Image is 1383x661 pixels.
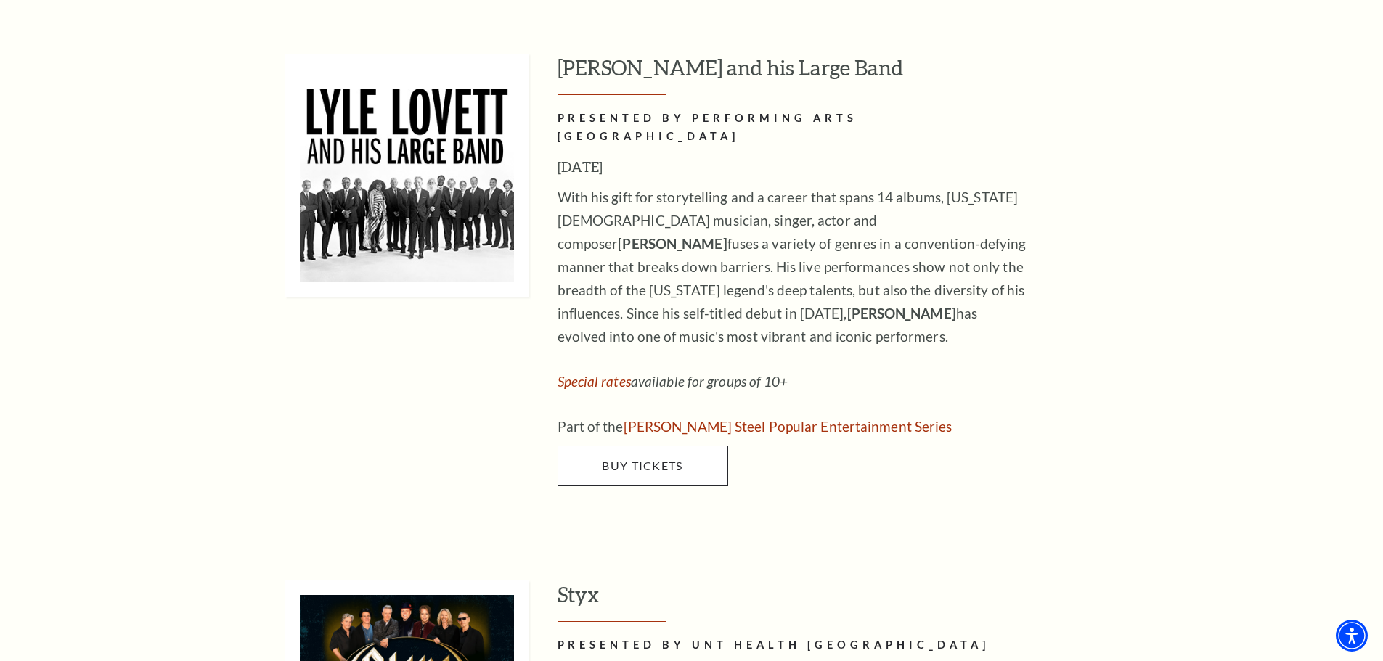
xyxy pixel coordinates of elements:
[847,305,956,321] strong: [PERSON_NAME]
[558,446,728,486] a: Buy Tickets
[285,54,529,297] img: Lyle Lovett and his Large Band
[558,373,631,390] a: Special rates
[558,155,1029,178] h3: [DATE]
[624,418,952,435] a: Irwin Steel Popular Entertainment Series - open in a new tab
[602,459,682,472] span: Buy Tickets
[558,54,1142,95] h3: [PERSON_NAME] and his Large Band
[618,235,727,252] strong: [PERSON_NAME]
[558,415,1029,438] p: Part of the
[558,110,1029,146] h2: PRESENTED BY PERFORMING ARTS [GEOGRAPHIC_DATA]
[558,636,1029,654] h2: PRESENTED BY UNT HEALTH [GEOGRAPHIC_DATA]
[1336,620,1368,652] div: Accessibility Menu
[558,580,1142,622] h3: Styx
[558,189,1027,345] span: With his gift for storytelling and a career that spans 14 albums, [US_STATE][DEMOGRAPHIC_DATA] mu...
[558,373,788,390] em: available for groups of 10+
